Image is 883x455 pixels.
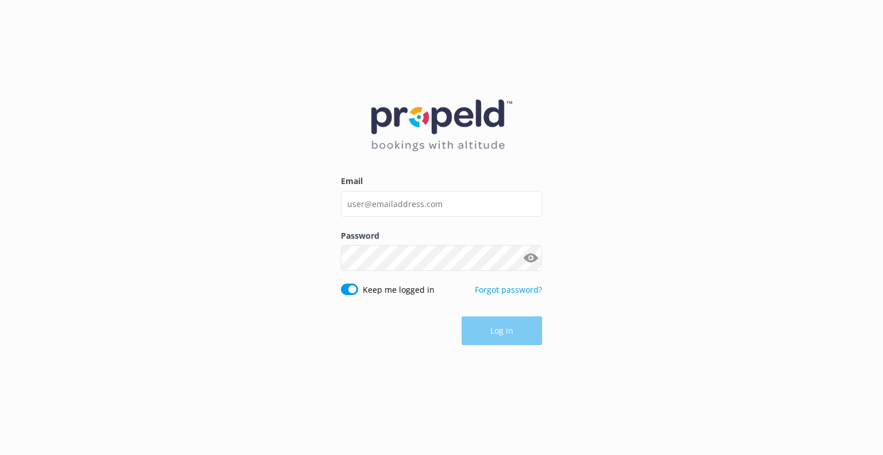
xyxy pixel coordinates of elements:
[341,230,542,242] label: Password
[341,191,542,217] input: user@emailaddress.com
[363,284,435,296] label: Keep me logged in
[475,284,542,295] a: Forgot password?
[519,247,542,270] button: Show password
[371,100,512,152] img: 12-1677471078.png
[341,175,542,188] label: Email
